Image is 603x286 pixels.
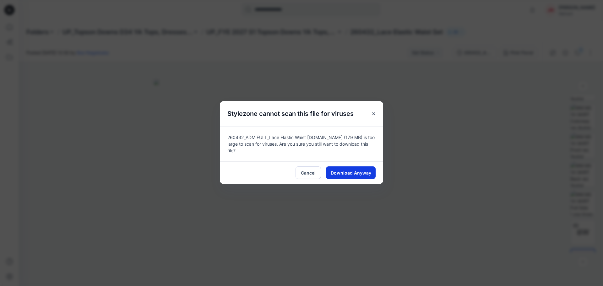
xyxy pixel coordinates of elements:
h5: Stylezone cannot scan this file for viruses [220,101,361,126]
div: 260432_ADM FULL_Lace Elastic Waist [DOMAIN_NAME] (179 MB) is too large to scan for viruses. Are y... [220,126,383,161]
span: Cancel [301,170,316,176]
span: Download Anyway [331,170,371,176]
button: Cancel [296,166,321,179]
button: Download Anyway [326,166,376,179]
button: Close [368,108,379,119]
